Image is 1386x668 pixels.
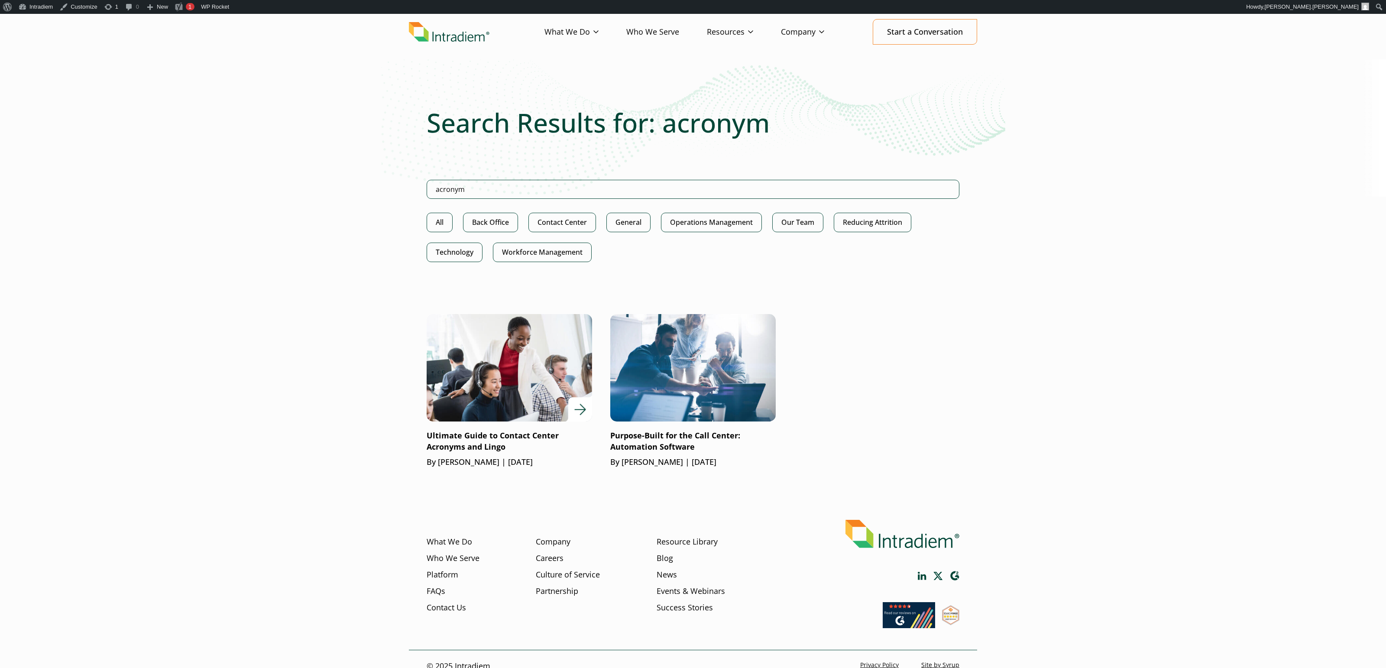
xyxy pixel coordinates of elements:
a: Link opens in a new window [883,620,935,630]
img: Intradiem [845,520,959,548]
a: Resources [707,19,781,45]
a: General [606,213,651,232]
a: Company [536,536,570,548]
a: Link opens in a new window [942,617,959,627]
a: call-center-automation-softwarePurpose-Built for the Call Center: Automation SoftwareBy [PERSON_N... [610,314,776,468]
a: Success Stories [657,602,713,613]
input: Search [427,180,959,199]
a: What We Do [427,536,472,548]
a: Contact Us [427,602,466,613]
a: Partnership [536,586,578,597]
a: Blog [657,553,673,564]
a: Who We Serve [626,19,707,45]
a: Start a Conversation [873,19,977,45]
a: Culture of Service [536,569,600,580]
span: 1 [188,3,191,10]
a: Careers [536,553,563,564]
a: Back Office [463,213,518,232]
a: Link to homepage of Intradiem [409,22,544,42]
img: SourceForge User Reviews [942,605,959,625]
form: Search Intradiem [427,180,959,213]
h1: Search Results for: acronym [427,107,959,138]
a: Platform [427,569,458,580]
a: Company [781,19,852,45]
a: Ultimate Guide to Contact Center Acronyms and LingoBy [PERSON_NAME] | [DATE] [427,314,592,468]
a: Contact Center [528,213,596,232]
a: What We Do [544,19,626,45]
p: By [PERSON_NAME] | [DATE] [427,457,592,468]
img: Intradiem [409,22,489,42]
a: FAQs [427,586,445,597]
a: News [657,569,677,580]
a: Resource Library [657,536,718,548]
span: [PERSON_NAME].[PERSON_NAME] [1265,3,1359,10]
a: Workforce Management [493,243,592,262]
a: Reducing Attrition [834,213,911,232]
p: Purpose-Built for the Call Center: Automation Software [610,430,776,453]
a: Operations Management [661,213,762,232]
a: Who We Serve [427,553,479,564]
img: call-center-automation-software [610,314,776,422]
a: Link opens in a new window [918,572,926,580]
a: Events & Webinars [657,586,725,597]
img: Read our reviews on G2 [883,602,935,628]
a: Technology [427,243,483,262]
a: All [427,213,453,232]
a: Link opens in a new window [950,571,959,581]
a: Link opens in a new window [933,572,943,580]
p: Ultimate Guide to Contact Center Acronyms and Lingo [427,430,592,453]
a: Our Team [772,213,823,232]
p: By [PERSON_NAME] | [DATE] [610,457,776,468]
